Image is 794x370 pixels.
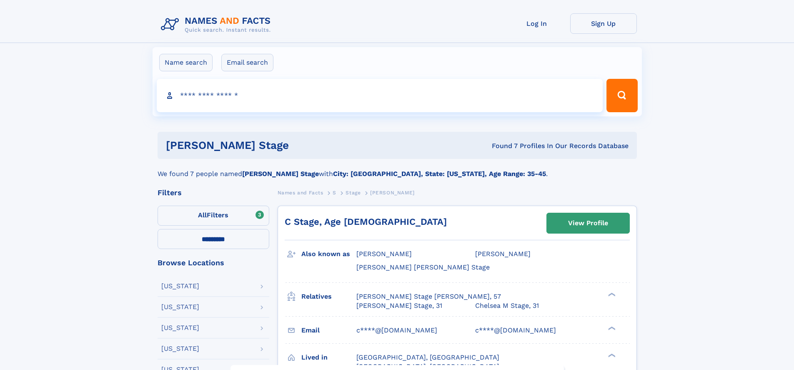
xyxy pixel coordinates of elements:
span: S [333,190,336,196]
b: City: [GEOGRAPHIC_DATA], State: [US_STATE], Age Range: 35-45 [333,170,546,178]
h3: Lived in [301,350,356,365]
span: [PERSON_NAME] [370,190,415,196]
div: ❯ [606,325,616,331]
h1: [PERSON_NAME] Stage [166,140,391,151]
span: [GEOGRAPHIC_DATA], [GEOGRAPHIC_DATA] [356,353,499,361]
div: Found 7 Profiles In Our Records Database [390,141,629,151]
b: [PERSON_NAME] Stage [242,170,319,178]
img: Logo Names and Facts [158,13,278,36]
input: search input [157,79,603,112]
span: All [198,211,207,219]
div: View Profile [568,214,608,233]
div: [US_STATE] [161,283,199,289]
label: Filters [158,206,269,226]
div: [US_STATE] [161,304,199,310]
a: C Stage, Age [DEMOGRAPHIC_DATA] [285,216,447,227]
label: Email search [221,54,273,71]
a: S [333,187,336,198]
a: [PERSON_NAME] Stage, 31 [356,301,442,310]
span: [PERSON_NAME] [475,250,531,258]
div: Filters [158,189,269,196]
div: [US_STATE] [161,325,199,331]
a: Sign Up [570,13,637,34]
span: [PERSON_NAME] [PERSON_NAME] Stage [356,263,490,271]
button: Search Button [606,79,637,112]
a: Names and Facts [278,187,323,198]
div: ❯ [606,292,616,297]
a: Log In [503,13,570,34]
h3: Email [301,323,356,337]
span: [PERSON_NAME] [356,250,412,258]
div: [US_STATE] [161,345,199,352]
span: Stage [346,190,361,196]
h3: Relatives [301,289,356,304]
label: Name search [159,54,213,71]
a: Stage [346,187,361,198]
a: Chelsea M Stage, 31 [475,301,539,310]
h3: Also known as [301,247,356,261]
a: [PERSON_NAME] Stage [PERSON_NAME], 57 [356,292,501,301]
div: ❯ [606,352,616,358]
div: Browse Locations [158,259,269,267]
a: View Profile [547,213,629,233]
div: We found 7 people named with . [158,159,637,179]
